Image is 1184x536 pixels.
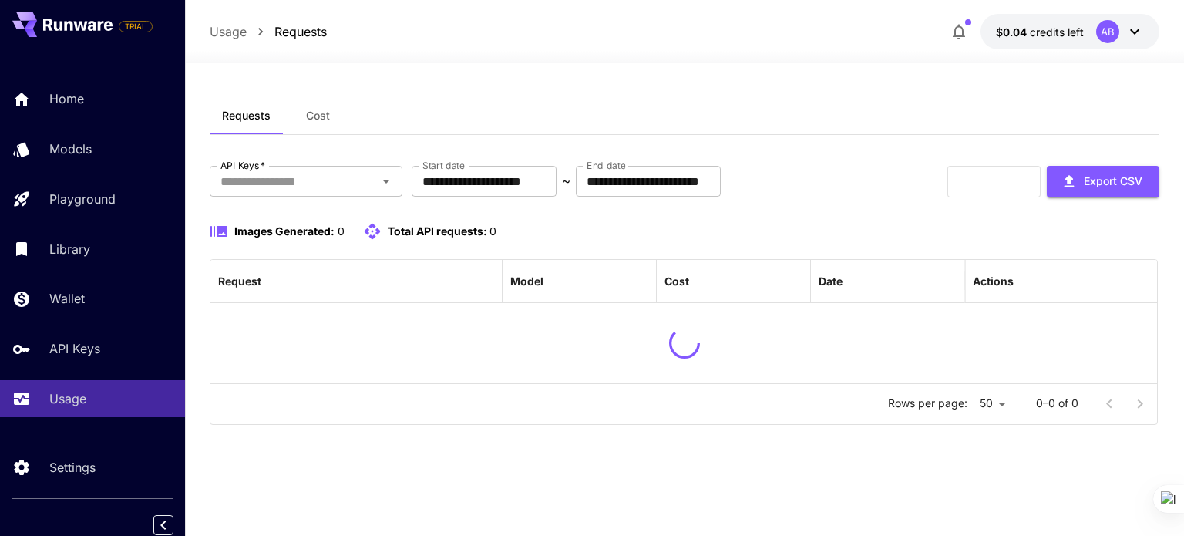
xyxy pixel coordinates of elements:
button: Open [375,170,397,192]
div: Date [819,275,843,288]
div: Cost [664,275,689,288]
p: Settings [49,458,96,477]
span: credits left [1030,25,1084,39]
p: API Keys [49,339,100,358]
p: Usage [49,389,86,408]
div: Actions [973,275,1014,288]
p: ~ [562,172,570,190]
div: 50 [974,393,1011,415]
div: Request [218,275,261,288]
div: Model [510,275,543,288]
label: Start date [422,159,465,172]
p: Wallet [49,289,85,308]
p: Home [49,89,84,108]
a: Usage [210,22,247,41]
span: Add your payment card to enable full platform functionality. [119,17,153,35]
span: Requests [222,109,271,123]
span: 0 [338,224,345,238]
span: Total API requests: [388,224,487,238]
div: AB [1096,20,1119,43]
label: API Keys [220,159,265,172]
span: 0 [489,224,496,238]
p: Rows per page: [888,396,967,411]
button: Export CSV [1047,166,1159,197]
label: End date [587,159,625,172]
p: Models [49,140,92,158]
span: TRIAL [119,21,152,32]
span: $0.04 [996,25,1030,39]
p: Playground [49,190,116,208]
span: Images Generated: [234,224,335,238]
p: 0–0 of 0 [1036,396,1078,411]
a: Requests [274,22,327,41]
span: Cost [306,109,330,123]
button: $0.0384AB [980,14,1159,49]
p: Library [49,240,90,258]
nav: breadcrumb [210,22,327,41]
div: $0.0384 [996,24,1084,40]
button: Collapse sidebar [153,515,173,535]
